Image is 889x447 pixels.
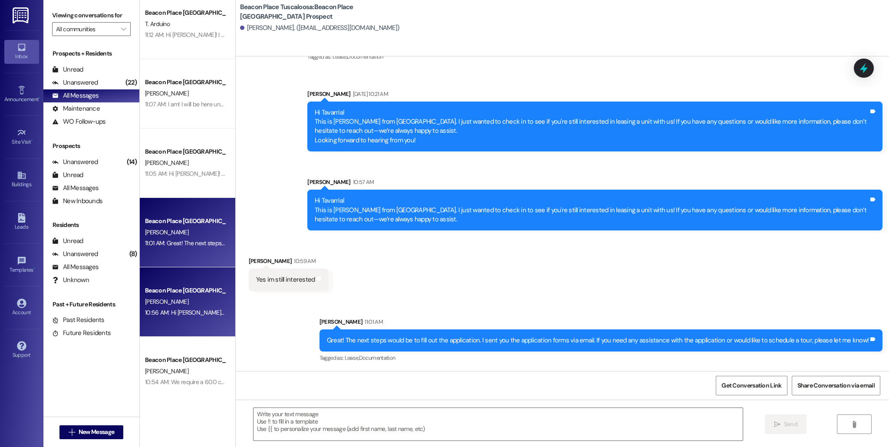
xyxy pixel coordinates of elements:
[125,155,139,169] div: (14)
[292,256,316,266] div: 10:59 AM
[127,247,139,261] div: (8)
[4,253,39,277] a: Templates •
[145,159,188,167] span: [PERSON_NAME]
[345,354,359,362] span: Lease ,
[145,8,225,17] div: Beacon Place [GEOGRAPHIC_DATA] Prospect
[43,141,139,151] div: Prospects
[145,89,188,97] span: [PERSON_NAME]
[56,22,117,36] input: All communities
[145,217,225,226] div: Beacon Place [GEOGRAPHIC_DATA] Prospect
[145,367,188,375] span: [PERSON_NAME]
[52,158,98,167] div: Unanswered
[13,7,30,23] img: ResiDesk Logo
[52,117,105,126] div: WO Follow-ups
[307,89,882,102] div: [PERSON_NAME]
[347,53,383,60] span: Documentation
[52,250,98,259] div: Unanswered
[43,300,139,309] div: Past + Future Residents
[145,298,188,306] span: [PERSON_NAME]
[4,125,39,149] a: Site Visit •
[307,177,882,190] div: [PERSON_NAME]
[145,147,225,156] div: Beacon Place [GEOGRAPHIC_DATA] Prospect
[52,9,131,22] label: Viewing conversations for
[784,420,797,429] span: Send
[52,78,98,87] div: Unanswered
[123,76,139,89] div: (22)
[851,421,857,428] i: 
[52,329,111,338] div: Future Residents
[240,23,400,33] div: [PERSON_NAME]. ([EMAIL_ADDRESS][DOMAIN_NAME])
[721,381,781,390] span: Get Conversation Link
[69,429,75,436] i: 
[792,376,880,395] button: Share Conversation via email
[351,89,388,99] div: [DATE] 10:21 AM
[52,171,83,180] div: Unread
[52,237,83,246] div: Unread
[121,26,126,33] i: 
[4,296,39,319] a: Account
[327,336,869,345] div: Great! The next steps would be to fill out the application. I sent you the application forms via ...
[359,354,395,362] span: Documentation
[315,108,869,145] div: Hi Tavarria! This is [PERSON_NAME] from [GEOGRAPHIC_DATA]. I just wanted to check in to see if yo...
[52,65,83,74] div: Unread
[4,339,39,362] a: Support
[145,286,225,295] div: Beacon Place [GEOGRAPHIC_DATA] Prospect
[765,414,807,434] button: Send
[145,20,170,28] span: T. Arduino
[145,78,225,87] div: Beacon Place [GEOGRAPHIC_DATA] Prospect
[33,266,35,272] span: •
[145,100,373,108] div: 11:07 AM: I am! I will be here until 5:30 [DATE]. Feel free to come by, and I can give you a tour!
[59,425,124,439] button: New Message
[145,170,598,177] div: 11:05 AM: Hi [PERSON_NAME]! I wanted to reach out and see if you are still interested in leasing ...
[145,31,595,39] div: 11:12 AM: Hi [PERSON_NAME]! I wanted to reach out and see if you are still interested in leasing ...
[52,276,89,285] div: Unknown
[319,317,882,329] div: [PERSON_NAME]
[145,228,188,236] span: [PERSON_NAME]
[79,427,114,437] span: New Message
[774,421,780,428] i: 
[319,352,882,364] div: Tagged as:
[52,316,105,325] div: Past Residents
[362,317,383,326] div: 11:01 AM
[4,168,39,191] a: Buildings
[145,378,316,386] div: 10:54 AM: We require a 600 credit score and 3x the income of rent.
[307,50,882,63] div: Tagged as:
[52,184,99,193] div: All Messages
[52,263,99,272] div: All Messages
[52,197,102,206] div: New Inbounds
[145,239,665,247] div: 11:01 AM: Great! The next steps would be to fill out the application. I sent you the application ...
[351,177,374,187] div: 10:57 AM
[43,49,139,58] div: Prospects + Residents
[240,3,414,21] b: Beacon Place Tuscaloosa: Beacon Place [GEOGRAPHIC_DATA] Prospect
[52,91,99,100] div: All Messages
[145,355,225,365] div: Beacon Place [GEOGRAPHIC_DATA] Prospect
[315,196,869,224] div: Hi Tavarria! This is [PERSON_NAME] from [GEOGRAPHIC_DATA]. I just wanted to check in to see if yo...
[145,309,859,316] div: 10:56 AM: Hi [PERSON_NAME]! This is [PERSON_NAME] from [GEOGRAPHIC_DATA]. I just wanted to check ...
[249,256,329,269] div: [PERSON_NAME]
[333,53,347,60] span: Lease ,
[39,95,40,101] span: •
[43,220,139,230] div: Residents
[4,210,39,234] a: Leads
[716,376,787,395] button: Get Conversation Link
[256,275,315,284] div: Yes im still interested
[4,40,39,63] a: Inbox
[797,381,875,390] span: Share Conversation via email
[52,104,100,113] div: Maintenance
[31,138,33,144] span: •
